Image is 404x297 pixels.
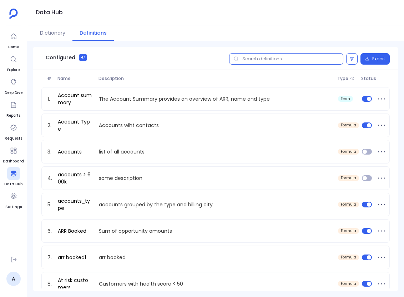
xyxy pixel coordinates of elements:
button: Definitions [72,25,114,41]
span: 7. [45,254,55,261]
a: Data Hub [4,167,22,187]
a: Accounts [55,148,85,155]
a: ARR Booked [55,227,89,235]
span: Explore [7,67,20,73]
span: Type [337,76,348,81]
span: formula [341,202,356,207]
a: accounts_type [55,197,96,212]
span: Data Hub [4,181,22,187]
span: 1. [45,95,55,102]
button: Export [360,53,390,65]
span: # [44,76,55,81]
p: Accounts wiht contacts [96,122,335,129]
p: list of all accounts. [96,148,335,155]
a: Requests [5,121,22,141]
span: Description [96,76,335,81]
a: Deep Dive [5,76,22,96]
a: Account Type [55,118,96,132]
span: 2. [45,122,55,129]
span: formula [341,282,356,286]
button: Dictionary [33,25,72,41]
span: 5. [45,201,55,208]
span: Requests [5,136,22,141]
span: Configured [46,54,75,61]
span: term [341,97,350,101]
span: Home [7,44,20,50]
p: accounts grouped by the type and billing city [96,201,335,208]
span: Name [55,76,96,81]
span: formula [341,255,356,260]
p: The Account Summary provides an overview of ARR, name and type [96,95,335,102]
p: some description [96,175,335,182]
a: A [6,272,21,286]
span: 6. [45,227,55,235]
span: Reports [6,113,20,119]
span: Dashboard [3,158,24,164]
p: Customers with health score < 50 [96,280,335,287]
p: arr booked [96,254,335,261]
a: arr booked1 [55,254,89,261]
a: Account summary [55,92,96,106]
p: Sum of opportunity amounts [96,227,335,235]
span: formula [341,123,356,127]
input: Search definitions [229,53,343,65]
span: 3. [45,148,55,155]
a: Explore [7,53,20,73]
span: Export [372,56,385,62]
h1: Data Hub [36,7,63,17]
span: 8. [45,280,55,287]
a: Reports [6,99,20,119]
span: formula [341,176,356,180]
span: 47 [79,54,87,61]
span: Settings [5,204,22,210]
a: Dashboard [3,144,24,164]
span: Deep Dive [5,90,22,96]
a: Settings [5,190,22,210]
img: petavue logo [9,9,18,19]
span: 4. [45,175,55,182]
span: formula [341,150,356,154]
span: formula [341,229,356,233]
a: At risk customers [55,277,96,291]
a: Home [7,30,20,50]
a: accounts > 600k [55,171,96,185]
span: Status [358,76,375,81]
